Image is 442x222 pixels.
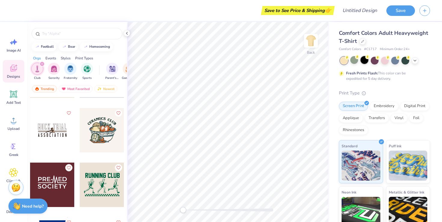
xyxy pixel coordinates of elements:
img: Back [305,35,317,47]
div: filter for Club [31,63,43,80]
span: Parent's Weekend [105,76,119,80]
span: Image AI [7,48,21,53]
div: This color can be expedited for 5 day delivery. [346,70,420,81]
img: Parent's Weekend Image [109,65,116,72]
input: Try "Alpha" [41,31,118,37]
img: Sports Image [84,65,91,72]
img: Fraternity Image [67,65,74,72]
div: bear [68,45,75,48]
input: Untitled Design [338,4,382,16]
div: Newest [94,85,117,92]
span: Sorority [48,76,60,80]
span: Metallic & Glitter Ink [389,189,424,195]
div: Embroidery [370,102,398,111]
button: filter button [105,63,119,80]
div: Screen Print [339,102,368,111]
span: Game Day [122,76,136,80]
span: Decorate [6,209,21,214]
img: trend_line.gif [62,45,67,49]
button: football [32,42,57,51]
span: Fraternity [64,76,77,80]
div: Save to See Price & Shipping [262,6,333,15]
div: filter for Game Day [122,63,136,80]
div: Events [45,55,56,61]
strong: Fresh Prints Flash: [346,71,378,76]
div: Most Favorited [59,85,93,92]
div: filter for Sports [81,63,93,80]
button: Like [65,164,72,171]
span: Greek [9,152,18,157]
div: Digital Print [400,102,429,111]
div: football [41,45,54,48]
button: Save [386,5,415,16]
button: filter button [122,63,136,80]
div: Rhinestones [339,126,368,135]
span: Designs [7,74,20,79]
button: Like [115,109,122,117]
img: trend_line.gif [35,45,40,49]
img: Puff Ink [389,151,428,181]
span: Clipart & logos [4,178,23,188]
span: Puff Ink [389,143,401,149]
span: Add Text [6,100,21,105]
span: Comfort Colors [339,47,361,52]
span: Standard [342,143,358,149]
span: Neon Ink [342,189,356,195]
div: Applique [339,114,363,123]
img: Standard [342,151,380,181]
img: Club Image [34,65,41,72]
button: Like [115,164,122,171]
span: Minimum Order: 24 + [380,47,410,52]
span: Comfort Colors Adult Heavyweight T-Shirt [339,29,428,45]
div: filter for Fraternity [64,63,77,80]
div: Vinyl [391,114,407,123]
span: # C1717 [364,47,377,52]
img: trending.gif [35,87,39,91]
button: filter button [81,63,93,80]
button: filter button [31,63,43,80]
div: Print Type [339,90,430,97]
div: Transfers [365,114,389,123]
strong: Need help? [22,203,44,209]
div: Print Types [75,55,93,61]
div: Trending [32,85,57,92]
div: Accessibility label [180,207,186,213]
div: Orgs [33,55,41,61]
span: Club [34,76,41,80]
div: Foil [409,114,423,123]
img: Game Day Image [125,65,132,72]
img: newest.gif [97,87,102,91]
span: Upload [8,126,20,131]
button: Like [65,109,72,117]
span: 👉 [325,7,331,14]
img: most_fav.gif [61,87,66,91]
div: filter for Parent's Weekend [105,63,119,80]
img: Sorority Image [51,65,57,72]
button: filter button [48,63,60,80]
span: Sports [82,76,92,80]
div: Styles [61,55,71,61]
button: filter button [64,63,77,80]
div: homecoming [89,45,110,48]
button: homecoming [80,42,113,51]
div: filter for Sorority [48,63,60,80]
div: Back [307,50,315,55]
img: trend_line.gif [83,45,88,49]
button: bear [59,42,78,51]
